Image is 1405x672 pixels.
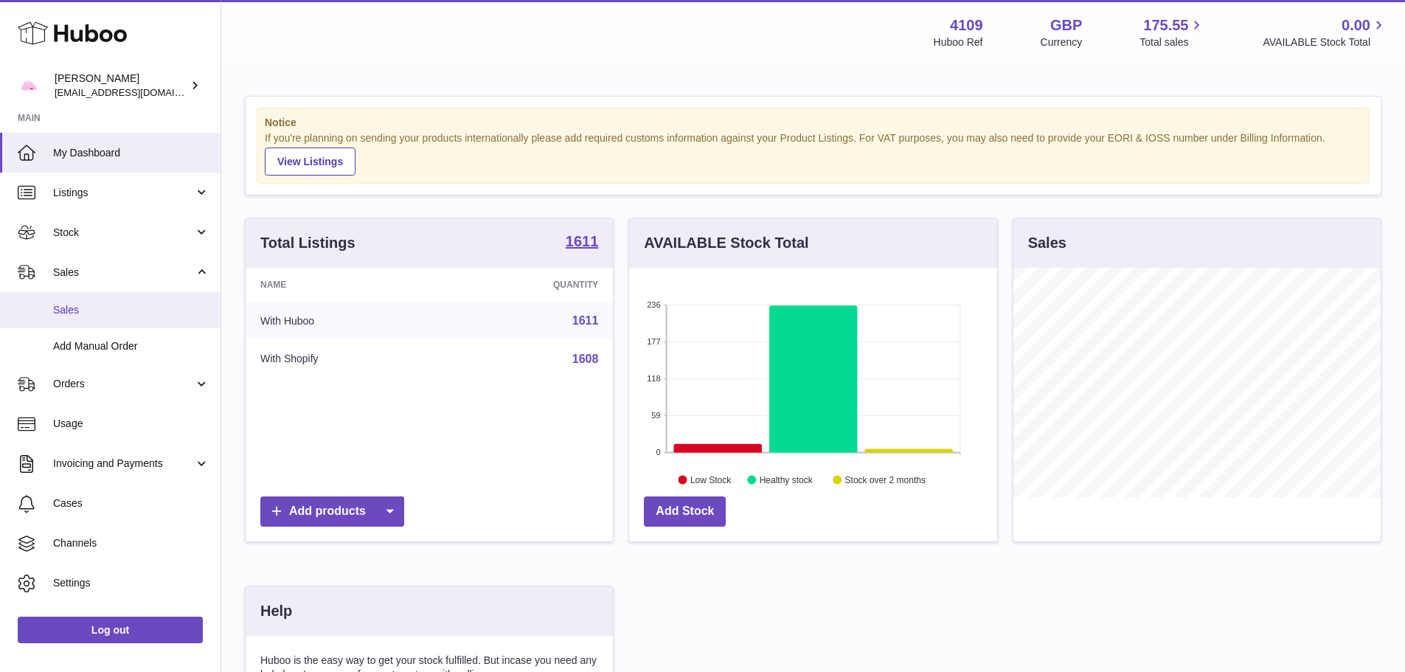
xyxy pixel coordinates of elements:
text: Stock over 2 months [845,474,926,485]
a: 1611 [566,234,599,252]
span: 0.00 [1342,15,1370,35]
text: 59 [652,411,661,420]
text: 177 [647,337,660,346]
td: With Huboo [246,302,444,340]
span: Usage [53,417,209,431]
span: Invoicing and Payments [53,457,194,471]
div: Huboo Ref [934,35,983,49]
span: Orders [53,377,194,391]
th: Name [246,268,444,302]
strong: 1611 [566,234,599,249]
span: Listings [53,186,194,200]
a: 1611 [572,314,599,327]
th: Quantity [444,268,614,302]
a: 1608 [572,353,599,365]
span: My Dashboard [53,146,209,160]
span: AVAILABLE Stock Total [1263,35,1387,49]
span: [EMAIL_ADDRESS][DOMAIN_NAME] [55,86,217,98]
text: Low Stock [690,474,732,485]
h3: AVAILABLE Stock Total [644,233,808,253]
h3: Sales [1028,233,1066,253]
span: Add Manual Order [53,339,209,353]
h3: Total Listings [260,233,355,253]
a: Add Stock [644,496,726,527]
span: Stock [53,226,194,240]
span: 175.55 [1143,15,1188,35]
img: internalAdmin-4109@internal.huboo.com [18,75,40,97]
strong: 4109 [950,15,983,35]
a: Log out [18,617,203,643]
div: [PERSON_NAME] [55,72,187,100]
span: Settings [53,576,209,590]
a: 175.55 Total sales [1139,15,1205,49]
span: Total sales [1139,35,1205,49]
span: Cases [53,496,209,510]
a: 0.00 AVAILABLE Stock Total [1263,15,1387,49]
div: If you're planning on sending your products internationally please add required customs informati... [265,131,1361,176]
span: Sales [53,266,194,280]
td: With Shopify [246,340,444,378]
text: 236 [647,300,660,309]
span: Sales [53,303,209,317]
strong: GBP [1050,15,1082,35]
a: View Listings [265,148,355,176]
text: 0 [656,448,661,457]
strong: Notice [265,116,1361,130]
a: Add products [260,496,404,527]
span: Channels [53,536,209,550]
text: Healthy stock [760,474,813,485]
div: Currency [1041,35,1083,49]
text: 118 [647,374,660,383]
h3: Help [260,601,292,621]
